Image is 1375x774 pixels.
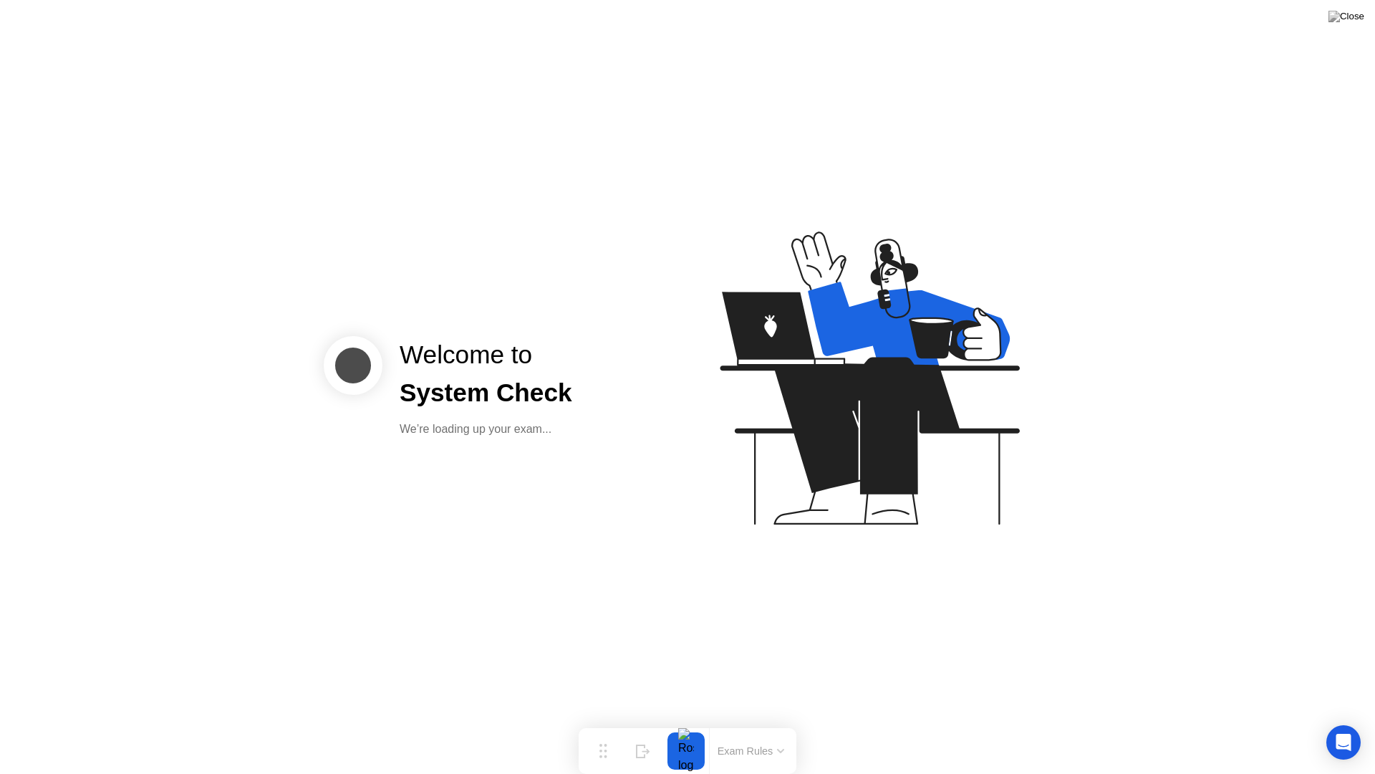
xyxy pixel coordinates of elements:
[713,745,789,758] button: Exam Rules
[400,336,572,374] div: Welcome to
[1326,725,1361,760] div: Open Intercom Messenger
[400,374,572,412] div: System Check
[1328,11,1364,22] img: Close
[400,421,572,438] div: We’re loading up your exam...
